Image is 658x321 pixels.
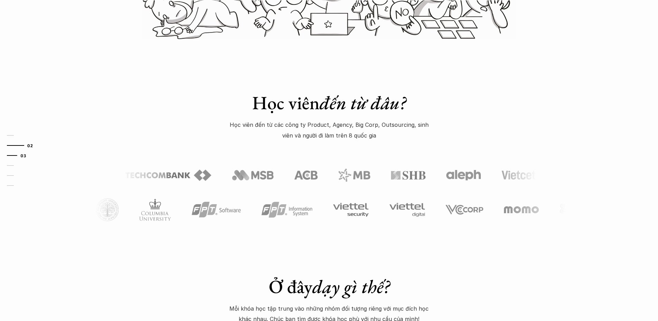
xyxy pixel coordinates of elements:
[208,92,450,114] h1: Học viên
[7,141,40,150] a: 02
[226,120,433,141] p: Học viên đến từ các công ty Product, Agency, Big Corp, Outsourcing, sinh viên và người đi làm trê...
[312,274,390,299] em: dạy gì thế?
[21,153,26,158] strong: 03
[320,91,406,115] em: đến từ đâu?
[208,275,450,298] h1: Ở đây
[7,151,40,160] a: 03
[27,143,33,148] strong: 02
